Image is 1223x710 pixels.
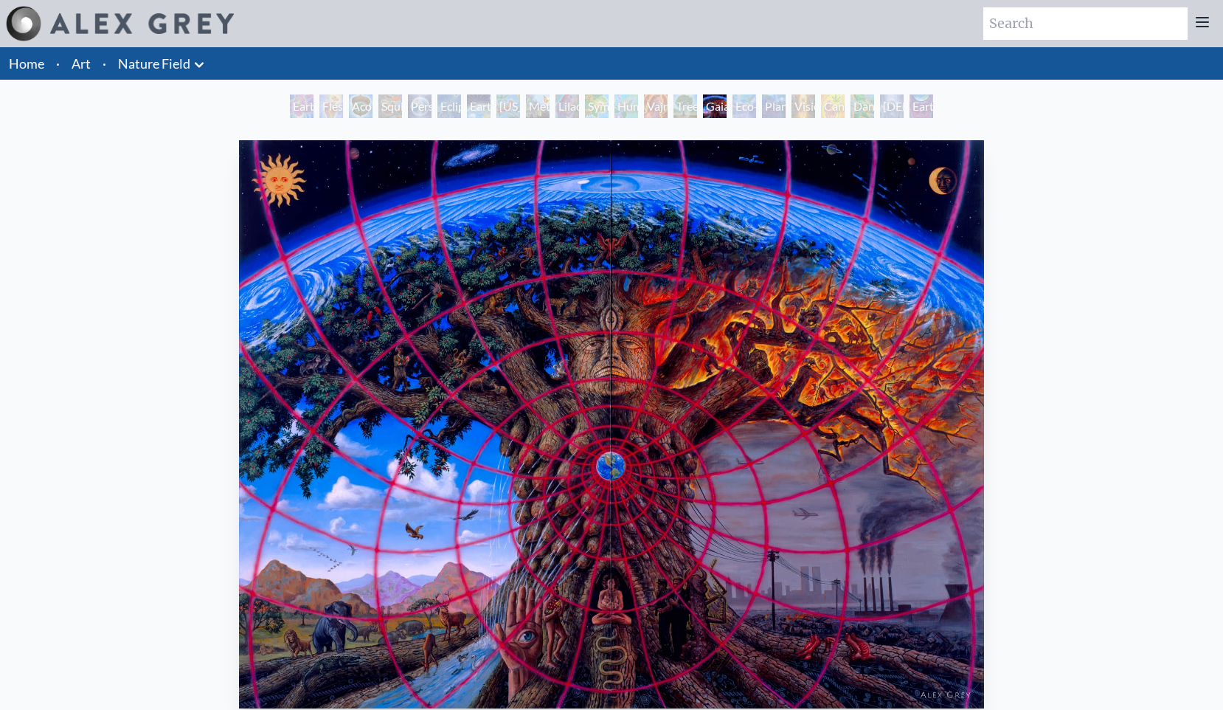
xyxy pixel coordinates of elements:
[732,94,756,118] div: Eco-Atlas
[496,94,520,118] div: [US_STATE] Song
[50,47,66,80] li: ·
[290,94,313,118] div: Earth Witness
[118,53,190,74] a: Nature Field
[644,94,668,118] div: Vajra Horse
[673,94,697,118] div: Tree & Person
[378,94,402,118] div: Squirrel
[97,47,112,80] li: ·
[791,94,815,118] div: Vision Tree
[585,94,609,118] div: Symbiosis: Gall Wasp & Oak Tree
[850,94,874,118] div: Dance of Cannabia
[72,53,91,74] a: Art
[614,94,638,118] div: Humming Bird
[349,94,373,118] div: Acorn Dream
[437,94,461,118] div: Eclipse
[9,55,44,72] a: Home
[408,94,432,118] div: Person Planet
[526,94,550,118] div: Metamorphosis
[762,94,786,118] div: Planetary Prayers
[983,7,1188,40] input: Search
[703,94,727,118] div: Gaia
[319,94,343,118] div: Flesh of the Gods
[239,140,984,709] img: Gaia-1989-Alex-Grey-watermarked.jpg
[880,94,904,118] div: [DEMOGRAPHIC_DATA] in the Ocean of Awareness
[910,94,933,118] div: Earthmind
[821,94,845,118] div: Cannabis Mudra
[467,94,491,118] div: Earth Energies
[555,94,579,118] div: Lilacs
